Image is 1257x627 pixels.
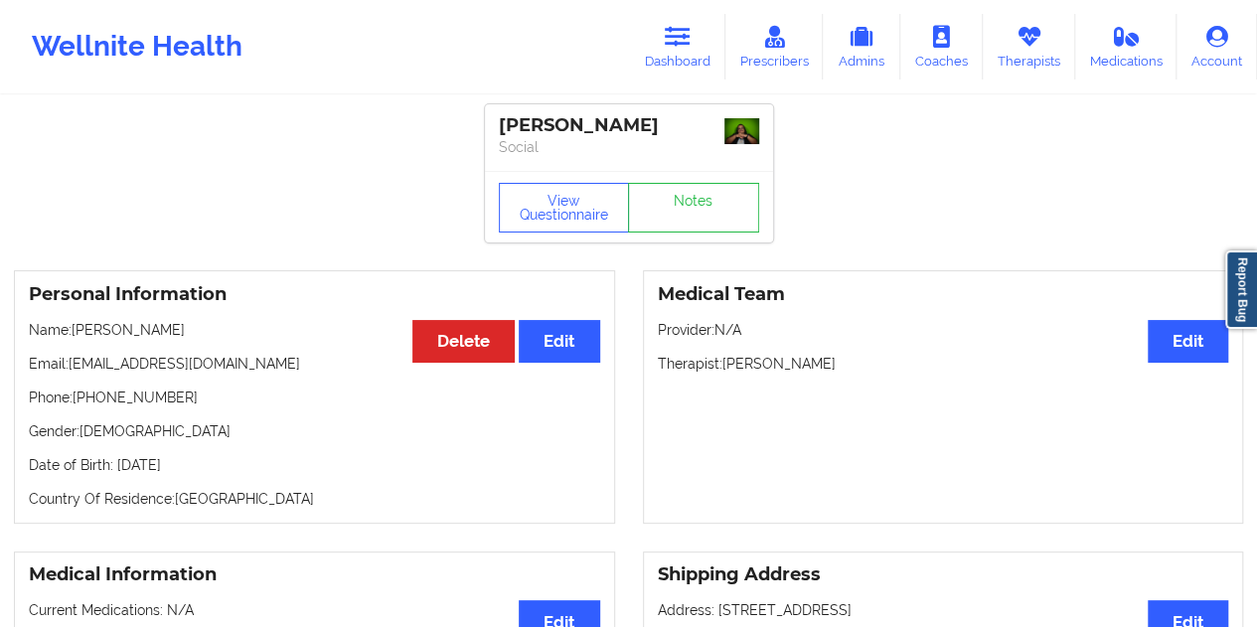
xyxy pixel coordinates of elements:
[29,600,600,620] p: Current Medications: N/A
[1148,320,1228,363] button: Edit
[29,563,600,586] h3: Medical Information
[29,455,600,475] p: Date of Birth: [DATE]
[29,421,600,441] p: Gender: [DEMOGRAPHIC_DATA]
[412,320,515,363] button: Delete
[658,283,1229,306] h3: Medical Team
[658,320,1229,340] p: Provider: N/A
[29,388,600,407] p: Phone: [PHONE_NUMBER]
[658,600,1229,620] p: Address: [STREET_ADDRESS]
[29,489,600,509] p: Country Of Residence: [GEOGRAPHIC_DATA]
[1177,14,1257,79] a: Account
[499,137,759,157] p: Social
[983,14,1075,79] a: Therapists
[823,14,900,79] a: Admins
[628,183,759,233] a: Notes
[630,14,725,79] a: Dashboard
[658,563,1229,586] h3: Shipping Address
[499,183,630,233] button: View Questionnaire
[29,320,600,340] p: Name: [PERSON_NAME]
[658,354,1229,374] p: Therapist: [PERSON_NAME]
[29,283,600,306] h3: Personal Information
[1075,14,1178,79] a: Medications
[29,354,600,374] p: Email: [EMAIL_ADDRESS][DOMAIN_NAME]
[900,14,983,79] a: Coaches
[499,114,759,137] div: [PERSON_NAME]
[725,14,824,79] a: Prescribers
[724,118,759,144] img: 25aa0924-2ad9-4cc0-9845-c16766a2d9cc_88759453-5467-41d2-805f-5ffdda24ff8fp2030019_(1).jpg
[1225,250,1257,329] a: Report Bug
[519,320,599,363] button: Edit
